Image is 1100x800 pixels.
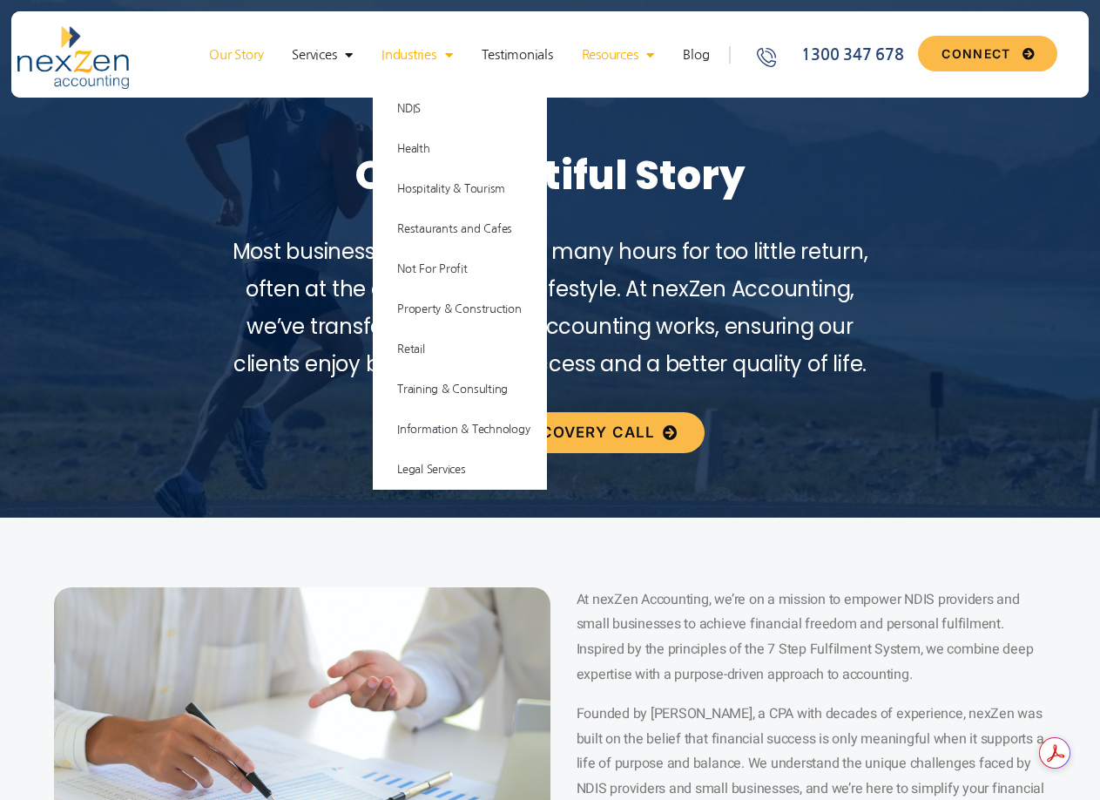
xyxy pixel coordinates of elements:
[198,46,720,64] nav: Menu
[754,44,919,67] a: 1300 347 678
[373,46,461,64] a: Industries
[573,46,664,64] a: Resources
[373,89,547,490] ul: Industries
[373,249,547,289] a: Not For Profit
[373,369,547,410] a: Training & Consulting
[797,44,903,67] span: 1300 347 678
[373,289,547,329] a: Property & Construction
[373,410,547,450] a: Information & Technology
[941,48,1010,60] span: CONNECT
[373,450,547,490] a: Legal Services
[373,129,547,169] a: Health
[233,237,868,379] span: Most business owners work too many hours for too little return, often at the expense of their lif...
[400,412,705,453] a: BOOK THE DISCOVERY CALL
[373,209,547,249] a: Restaurants and Cafes
[577,589,1034,685] span: At nexZen Accounting, we’re on a mission to empower NDIS providers and small businesses to achiev...
[200,46,272,64] a: Our Story
[373,89,547,129] a: NDIS
[674,46,718,64] a: Blog
[283,46,361,64] a: Services
[373,169,547,209] a: Hospitality & Tourism
[473,46,562,64] a: Testimonials
[918,36,1056,71] a: CONNECT
[373,329,547,369] a: Retail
